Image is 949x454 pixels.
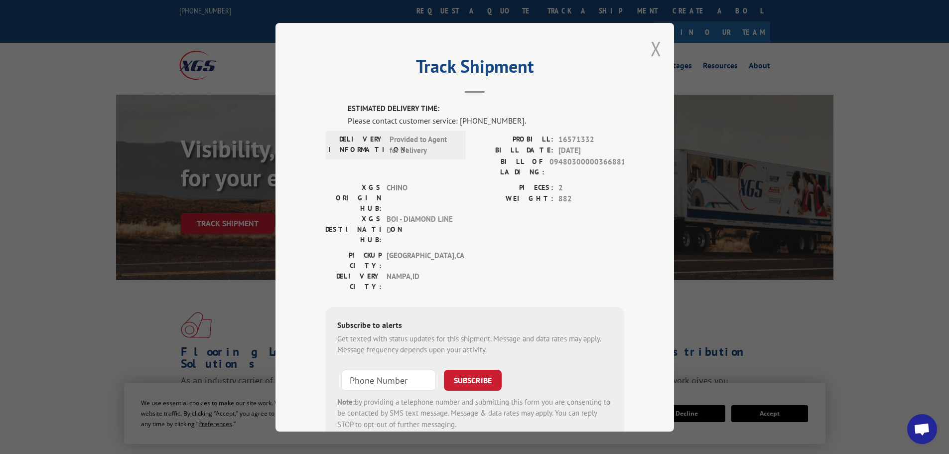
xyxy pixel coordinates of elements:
[390,134,457,156] span: Provided to Agent for Delivery
[387,213,454,245] span: BOI - DIAMOND LINE D
[558,134,624,145] span: 16571332
[348,114,624,126] div: Please contact customer service: [PHONE_NUMBER].
[337,397,355,406] strong: Note:
[337,396,612,430] div: by providing a telephone number and submitting this form you are consenting to be contacted by SM...
[387,182,454,213] span: CHINO
[341,369,436,390] input: Phone Number
[475,145,553,156] label: BILL DATE:
[325,271,382,292] label: DELIVERY CITY:
[558,182,624,193] span: 2
[475,182,553,193] label: PIECES:
[325,59,624,78] h2: Track Shipment
[907,414,937,444] div: Open chat
[348,103,624,115] label: ESTIMATED DELIVERY TIME:
[387,271,454,292] span: NAMPA , ID
[325,213,382,245] label: XGS DESTINATION HUB:
[325,250,382,271] label: PICKUP CITY:
[337,333,612,355] div: Get texted with status updates for this shipment. Message and data rates may apply. Message frequ...
[651,35,662,62] button: Close modal
[444,369,502,390] button: SUBSCRIBE
[549,156,624,177] span: 09480300000366881
[475,156,544,177] label: BILL OF LADING:
[328,134,385,156] label: DELIVERY INFORMATION:
[475,193,553,205] label: WEIGHT:
[337,318,612,333] div: Subscribe to alerts
[475,134,553,145] label: PROBILL:
[558,145,624,156] span: [DATE]
[387,250,454,271] span: [GEOGRAPHIC_DATA] , CA
[325,182,382,213] label: XGS ORIGIN HUB:
[558,193,624,205] span: 882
